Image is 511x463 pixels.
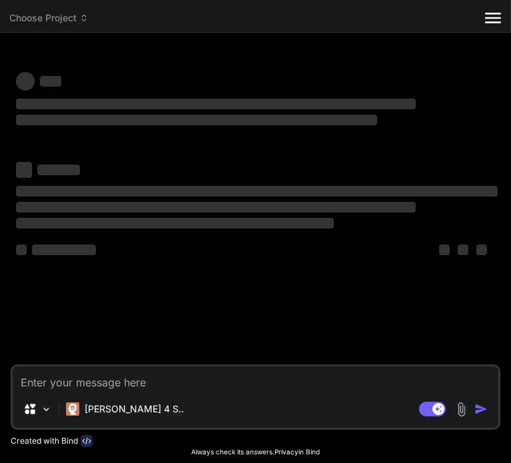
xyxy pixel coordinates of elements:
[11,436,78,446] p: Created with Bind
[474,402,488,416] img: icon
[37,165,80,175] span: ‌
[16,99,416,109] span: ‌
[16,202,416,213] span: ‌
[11,447,500,457] p: Always check its answers. in Bind
[16,162,32,178] span: ‌
[454,402,469,417] img: attachment
[16,218,334,229] span: ‌
[40,76,61,87] span: ‌
[32,244,96,255] span: ‌
[458,244,468,255] span: ‌
[16,244,27,255] span: ‌
[274,448,298,456] span: Privacy
[66,402,79,416] img: Claude 4 Sonnet
[9,11,89,25] span: Choose Project
[439,244,450,255] span: ‌
[85,402,184,416] p: [PERSON_NAME] 4 S..
[81,435,93,447] img: bind-logo
[41,404,52,415] img: Pick Models
[476,244,487,255] span: ‌
[16,72,35,91] span: ‌
[16,186,498,197] span: ‌
[16,115,377,125] span: ‌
